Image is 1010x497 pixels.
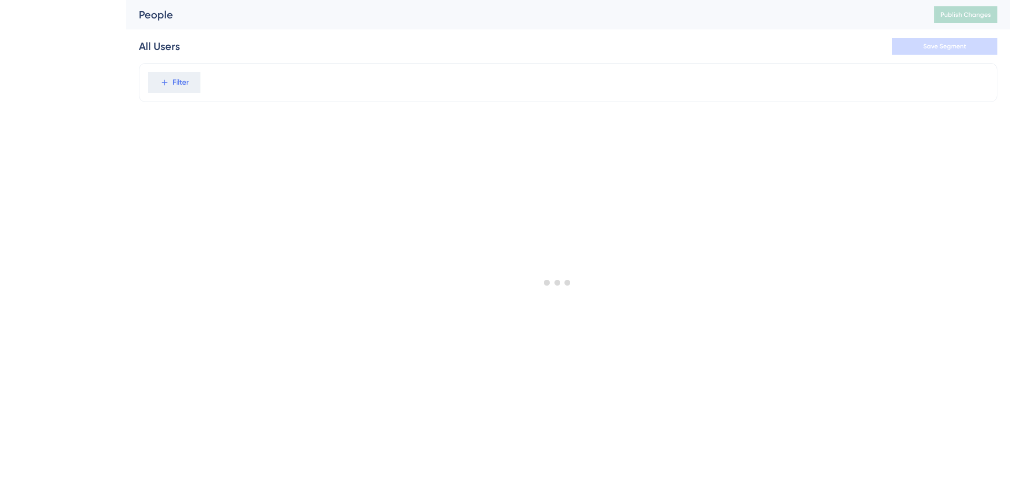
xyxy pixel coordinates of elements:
div: All Users [139,39,180,54]
span: Publish Changes [941,11,991,19]
button: Save Segment [892,38,997,55]
div: People [139,7,908,22]
button: Publish Changes [934,6,997,23]
span: Save Segment [923,42,966,50]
